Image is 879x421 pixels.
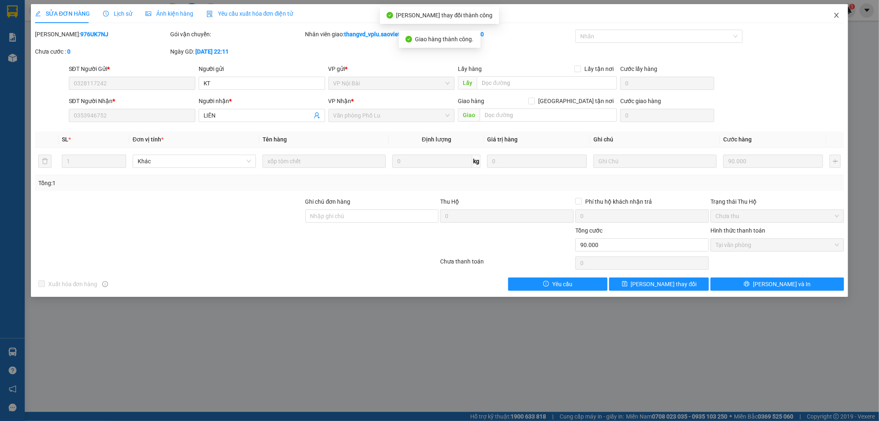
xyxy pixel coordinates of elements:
span: info-circle [102,281,108,287]
span: edit [35,11,41,16]
span: Chưa thu [715,210,839,222]
span: [PERSON_NAME] thay đổi thành công [396,12,493,19]
label: Cước giao hàng [620,98,661,104]
b: thangvd_vplu.saoviet [345,31,401,38]
span: [GEOGRAPHIC_DATA] tận nơi [535,96,617,106]
input: Ghi chú đơn hàng [305,209,439,223]
span: Lấy tận nơi [581,64,617,73]
th: Ghi chú [590,132,720,148]
div: Ngày GD: [170,47,304,56]
span: [PERSON_NAME] thay đổi [631,280,697,289]
span: exclamation-circle [543,281,549,287]
div: Nhân viên giao: [305,30,439,39]
input: Dọc đường [477,76,617,89]
span: Cước hàng [723,136,752,143]
span: check-circle [406,36,412,42]
span: check-circle [387,12,393,19]
button: exclamation-circleYêu cầu [508,278,608,291]
div: [PERSON_NAME]: [35,30,169,39]
button: delete [38,155,52,168]
label: Cước lấy hàng [620,66,657,72]
span: Giao [458,108,480,122]
span: Văn phòng Phố Lu [333,109,450,122]
input: Ghi Chú [593,155,717,168]
span: clock-circle [103,11,109,16]
span: VP Nhận [328,98,352,104]
span: Tổng cước [575,227,602,234]
input: Dọc đường [480,108,617,122]
button: Close [825,4,848,27]
span: Lấy [458,76,477,89]
div: Gói vận chuyển: [170,30,304,39]
div: Người nhận [199,96,325,106]
span: Tại văn phòng [715,239,839,251]
span: SL [62,136,68,143]
span: user-add [314,112,320,119]
span: Giao hàng thành công. [415,36,474,42]
div: Tổng: 1 [38,179,339,188]
span: SỬA ĐƠN HÀNG [35,10,90,17]
span: Giá trị hàng [487,136,518,143]
span: Ảnh kiện hàng [145,10,193,17]
span: Đơn vị tính [133,136,164,143]
span: Lịch sử [103,10,132,17]
div: Cước rồi : [440,30,574,39]
span: printer [744,281,750,287]
img: icon [206,11,213,17]
span: Khác [138,155,251,167]
div: SĐT Người Nhận [69,96,195,106]
span: [PERSON_NAME] và In [753,280,811,289]
input: 0 [723,155,823,168]
span: Lấy hàng [458,66,482,72]
input: 0 [487,155,587,168]
b: 0 [67,48,70,55]
div: SĐT Người Gửi [69,64,195,73]
span: picture [145,11,151,16]
button: plus [830,155,841,168]
span: Định lượng [422,136,451,143]
span: VP Nội Bài [333,77,450,89]
div: Chưa cước : [35,47,169,56]
b: [DATE] 22:11 [195,48,229,55]
button: save[PERSON_NAME] thay đổi [609,278,709,291]
span: Phí thu hộ khách nhận trả [582,197,655,206]
div: Trạng thái Thu Hộ [710,197,844,206]
span: Yêu cầu [552,280,572,289]
label: Hình thức thanh toán [710,227,765,234]
div: VP gửi [328,64,455,73]
div: Người gửi [199,64,325,73]
input: Cước lấy hàng [620,77,714,90]
span: Giao hàng [458,98,484,104]
span: Xuất hóa đơn hàng [45,280,101,289]
input: VD: Bàn, Ghế [263,155,386,168]
span: close [833,12,840,19]
b: 976UK7NJ [80,31,108,38]
span: kg [472,155,481,168]
button: printer[PERSON_NAME] và In [710,278,844,291]
span: Thu Hộ [440,198,459,205]
div: Chưa thanh toán [440,257,575,271]
span: Yêu cầu xuất hóa đơn điện tử [206,10,293,17]
span: save [622,281,628,287]
label: Ghi chú đơn hàng [305,198,351,205]
input: Cước giao hàng [620,109,714,122]
span: Tên hàng [263,136,287,143]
